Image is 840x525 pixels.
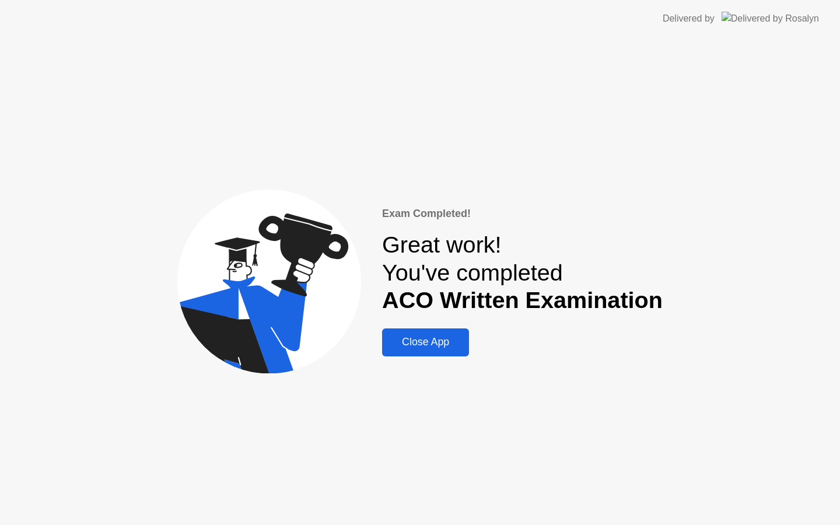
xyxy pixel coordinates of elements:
img: Delivered by Rosalyn [722,12,819,25]
button: Close App [382,328,469,356]
div: Exam Completed! [382,206,663,222]
div: Great work! You've completed [382,231,663,314]
div: Close App [386,336,466,348]
b: ACO Written Examination [382,287,663,313]
div: Delivered by [663,12,715,26]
